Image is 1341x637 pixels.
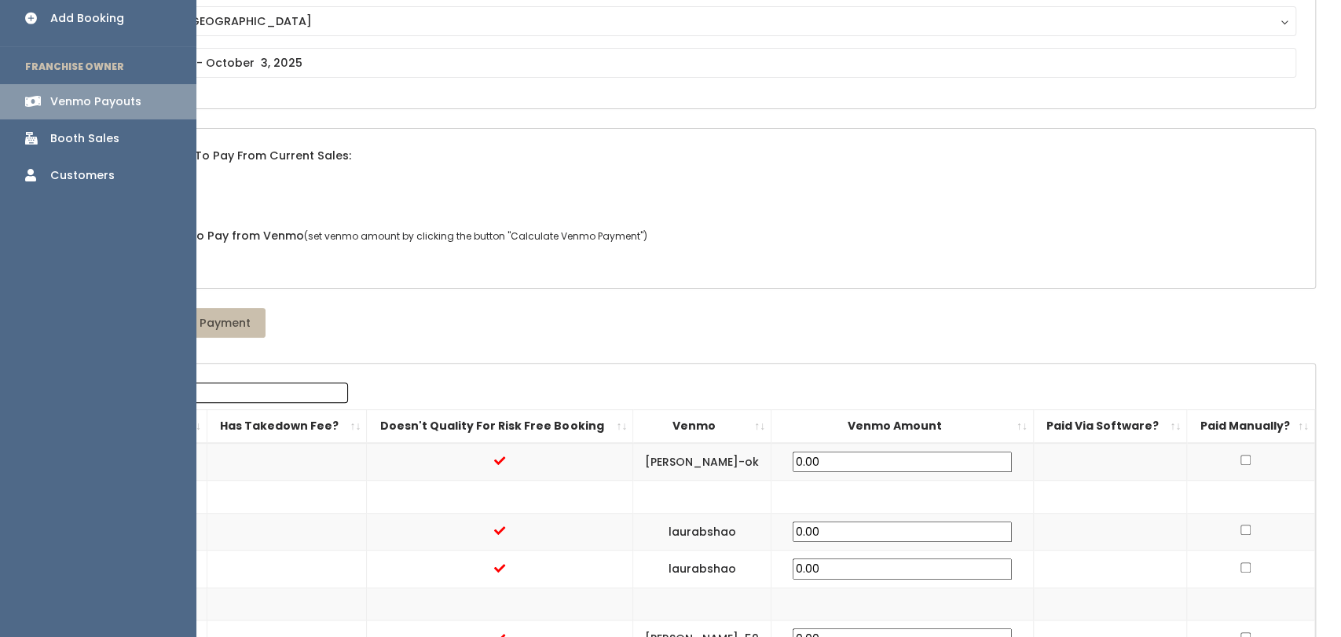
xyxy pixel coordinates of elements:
[771,409,1034,442] th: Venmo Amount: activate to sort column ascending
[633,409,771,442] th: Venmo: activate to sort column ascending
[115,13,1281,30] div: [US_STATE][GEOGRAPHIC_DATA]
[90,383,348,403] label: Search:
[100,6,1296,36] button: [US_STATE][GEOGRAPHIC_DATA]
[148,383,348,403] input: Search:
[367,409,633,442] th: Doesn't Quality For Risk Free Booking : activate to sort column ascending
[633,513,771,551] td: laurabshao
[1187,409,1315,442] th: Paid Manually?: activate to sort column ascending
[633,443,771,481] td: [PERSON_NAME]-ok
[304,229,647,243] span: (set venmo amount by clicking the button "Calculate Venmo Payment")
[50,167,115,184] div: Customers
[81,209,1315,288] div: Actual Amount To Pay from Venmo
[81,129,1315,208] div: Estimated Total To Pay From Current Sales:
[50,10,124,27] div: Add Booking
[100,48,1296,78] input: September 27 - October 3, 2025
[50,93,141,110] div: Venmo Payouts
[633,551,771,588] td: laurabshao
[50,130,119,147] div: Booth Sales
[1033,409,1186,442] th: Paid Via Software?: activate to sort column ascending
[207,409,367,442] th: Has Takedown Fee?: activate to sort column ascending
